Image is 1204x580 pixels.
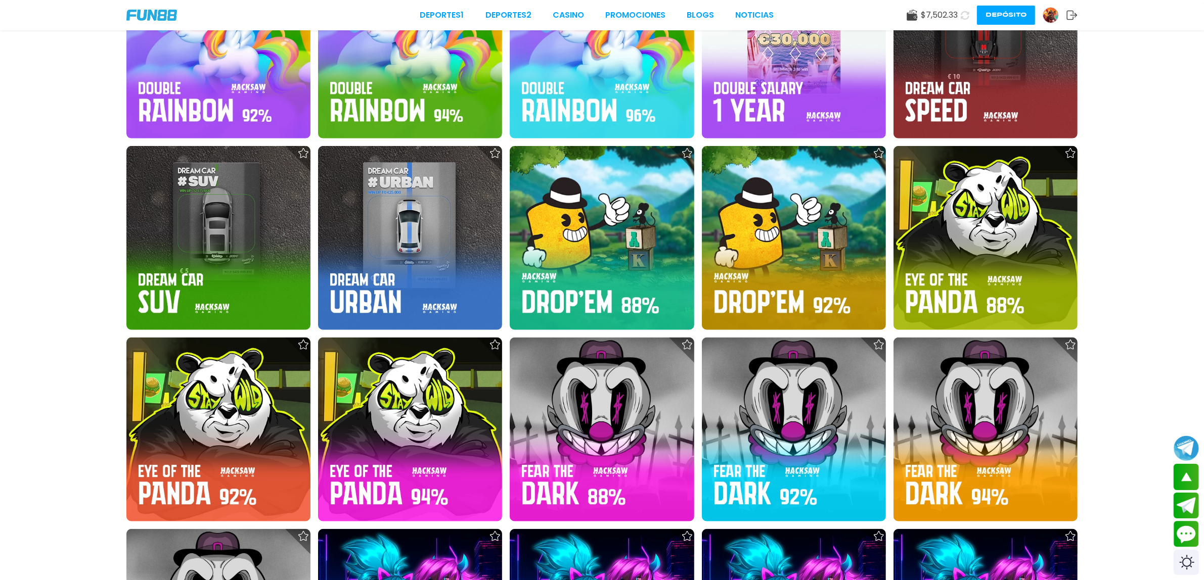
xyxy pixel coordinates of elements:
img: Fear the Dark 92% [702,337,886,521]
button: Join telegram channel [1174,435,1199,461]
img: Eye of the Panda 92% [126,337,310,521]
img: Eye of the Panda 88% [894,146,1078,330]
img: Eye of the Panda 94% [318,337,502,521]
a: Avatar [1043,7,1066,23]
img: Fear the Dark 94% [894,337,1078,521]
a: Deportes2 [485,9,531,21]
button: Join telegram [1174,493,1199,519]
img: Dream Car Urban [318,146,502,330]
button: Depósito [977,6,1035,25]
button: Contact customer service [1174,521,1199,547]
div: Switch theme [1174,550,1199,575]
a: Deportes1 [420,9,464,21]
button: scroll up [1174,464,1199,490]
a: CASINO [553,9,584,21]
img: Drop'em 92% [702,146,886,330]
img: Company Logo [126,10,177,21]
a: NOTICIAS [735,9,774,21]
a: Promociones [605,9,665,21]
img: Avatar [1043,8,1058,23]
span: $ 7,502.33 [921,9,958,21]
img: Drop'em 88% [510,146,694,330]
img: Fear the Dark 88% [510,337,694,521]
img: Dream Car SUV [126,146,310,330]
a: BLOGS [687,9,714,21]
